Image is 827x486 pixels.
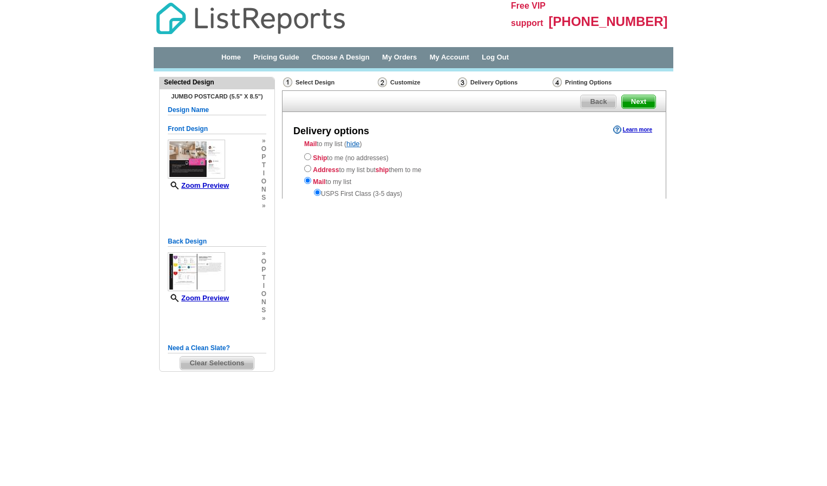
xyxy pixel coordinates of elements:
span: Back [581,95,616,108]
span: t [261,274,266,282]
div: USPS First Class (3-5 days) [304,187,644,199]
span: o [261,178,266,186]
span: o [261,258,266,266]
span: s [261,194,266,202]
span: Next [622,95,655,108]
strong: Mail [304,140,317,148]
span: p [261,153,266,161]
span: » [261,249,266,258]
img: small-thumb.jpg [168,140,225,179]
span: [PHONE_NUMBER] [549,14,668,29]
strong: Ship [313,154,327,162]
div: Select Design [282,77,377,90]
span: t [261,161,266,169]
img: Customize [378,77,387,87]
h5: Back Design [168,237,266,247]
span: n [261,298,266,306]
img: small-thumb.jpg [168,252,225,291]
h5: Design Name [168,105,266,115]
img: Select Design [283,77,292,87]
div: Delivery options [293,124,369,139]
a: Zoom Preview [168,294,229,302]
span: o [261,290,266,298]
span: p [261,266,266,274]
div: Customize [377,77,457,88]
a: My Account [430,53,469,61]
span: o [261,145,266,153]
div: Delivery Options [457,77,552,90]
h5: Front Design [168,124,266,134]
span: Free VIP support [511,1,546,28]
a: Log Out [482,53,509,61]
span: » [261,202,266,210]
span: s [261,306,266,314]
img: Printing Options & Summary [553,77,562,87]
span: » [261,137,266,145]
img: Delivery Options [458,77,467,87]
strong: ship [376,166,389,174]
a: Back [580,95,616,109]
strong: Mail [313,178,325,186]
span: » [261,314,266,323]
a: My Orders [382,53,417,61]
a: Pricing Guide [253,53,299,61]
span: n [261,186,266,194]
div: Selected Design [160,77,274,87]
strong: Address [313,166,339,174]
div: to me (no addresses) to my list but them to me to my list [304,151,644,199]
span: i [261,282,266,290]
span: i [261,169,266,178]
div: Printing Options [552,77,648,88]
div: to my list ( ) [283,139,666,199]
a: Choose A Design [312,53,370,61]
h4: Jumbo Postcard (5.5" x 8.5") [168,93,266,100]
span: Clear Selections [180,357,253,370]
a: Zoom Preview [168,181,229,189]
a: Learn more [613,126,652,134]
h5: Need a Clean Slate? [168,343,266,353]
a: Home [221,53,241,61]
a: hide [346,140,360,148]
